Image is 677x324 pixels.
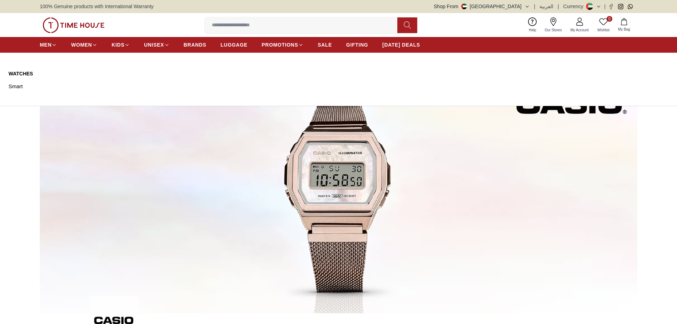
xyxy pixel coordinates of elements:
a: Watches [9,70,96,77]
span: My Bag [615,27,633,32]
span: UNISEX [144,41,164,48]
a: [DATE] DEALS [382,38,420,51]
div: Currency [563,3,586,10]
a: MEN [40,38,57,51]
button: Shop From[GEOGRAPHIC_DATA] [434,3,530,10]
a: BRANDS [184,38,206,51]
span: | [558,3,559,10]
a: Our Stores [541,16,566,34]
span: Help [526,27,539,33]
span: WOMEN [71,41,92,48]
span: 0 [607,16,612,22]
span: PROMOTIONS [262,41,298,48]
span: SALE [318,41,332,48]
span: My Account [568,27,592,33]
span: GIFTING [346,41,368,48]
a: 0Wishlist [593,16,614,34]
span: MEN [40,41,52,48]
span: LUGGAGE [221,41,248,48]
a: WOMEN [71,38,97,51]
a: KIDS [112,38,130,51]
span: BRANDS [184,41,206,48]
a: Instagram [618,4,623,9]
img: United Arab Emirates [461,4,467,9]
span: | [534,3,536,10]
span: | [604,3,606,10]
span: [DATE] DEALS [382,41,420,48]
span: Our Stores [542,27,565,33]
button: العربية [539,3,553,10]
a: Facebook [608,4,614,9]
img: ... [43,17,104,33]
img: ... [40,80,637,313]
a: SALE [318,38,332,51]
a: Whatsapp [628,4,633,9]
a: GIFTING [346,38,368,51]
span: 100% Genuine products with International Warranty [40,3,154,10]
a: LUGGAGE [221,38,248,51]
span: Wishlist [595,27,612,33]
span: KIDS [112,41,124,48]
a: PROMOTIONS [262,38,303,51]
a: Smart [9,81,96,91]
a: UNISEX [144,38,169,51]
button: My Bag [614,17,634,33]
a: Help [525,16,541,34]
